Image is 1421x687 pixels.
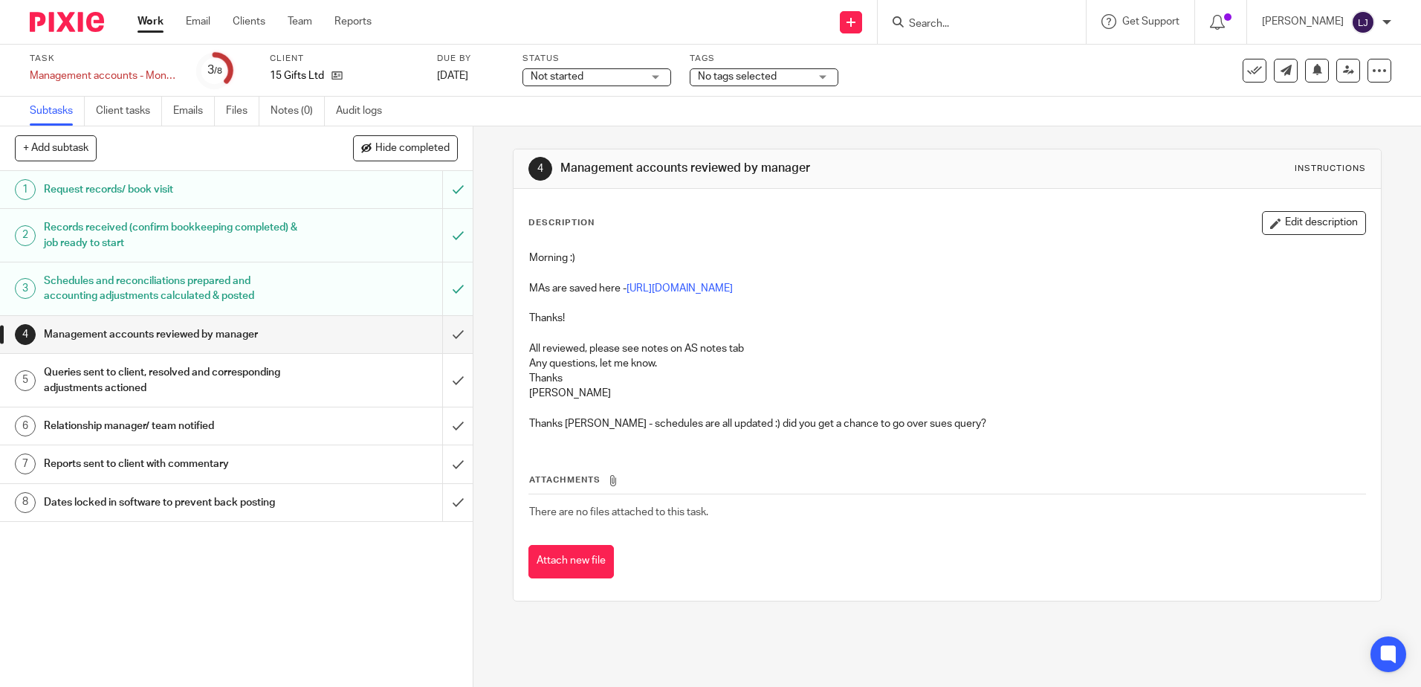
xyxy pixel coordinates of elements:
div: 3 [207,62,222,79]
h1: Management accounts reviewed by manager [44,323,300,346]
h1: Request records/ book visit [44,178,300,201]
label: Task [30,53,178,65]
button: + Add subtask [15,135,97,161]
a: Team [288,14,312,29]
h1: Records received (confirm bookkeeping completed) & job ready to start [44,216,300,254]
label: Tags [690,53,838,65]
div: 3 [15,278,36,299]
input: Search [907,18,1041,31]
span: [DATE] [437,71,468,81]
label: Due by [437,53,504,65]
p: [PERSON_NAME] [1262,14,1344,29]
img: svg%3E [1351,10,1375,34]
div: 8 [15,492,36,513]
a: Notes (0) [271,97,325,126]
h1: Schedules and reconciliations prepared and accounting adjustments calculated & posted [44,270,300,308]
p: Description [528,217,595,229]
p: Thanks [PERSON_NAME] - schedules are all updated :) did you get a chance to go over sues query? [529,416,1365,431]
a: Clients [233,14,265,29]
button: Attach new file [528,545,614,578]
p: Morning :) [529,251,1365,265]
a: Email [186,14,210,29]
a: Client tasks [96,97,162,126]
div: 4 [528,157,552,181]
h1: Dates locked in software to prevent back posting [44,491,300,514]
div: Instructions [1295,163,1366,175]
a: Reports [334,14,372,29]
label: Client [270,53,418,65]
p: Thanks [529,371,1365,386]
h1: Relationship manager/ team notified [44,415,300,437]
a: Audit logs [336,97,393,126]
p: Thanks! [529,311,1365,326]
a: Subtasks [30,97,85,126]
div: 1 [15,179,36,200]
a: Work [137,14,164,29]
p: MAs are saved here - [529,281,1365,296]
h1: Management accounts reviewed by manager [560,161,979,176]
div: 5 [15,370,36,391]
h1: Reports sent to client with commentary [44,453,300,475]
h1: Queries sent to client, resolved and corresponding adjustments actioned [44,361,300,399]
div: 4 [15,324,36,345]
div: 6 [15,416,36,436]
button: Edit description [1262,211,1366,235]
p: Any questions, let me know. [529,356,1365,371]
span: No tags selected [698,71,777,82]
div: Management accounts - Monthly [30,68,178,83]
p: 15 Gifts Ltd [270,68,324,83]
button: Hide completed [353,135,458,161]
div: 2 [15,225,36,246]
span: Get Support [1122,16,1179,27]
small: /8 [214,67,222,75]
div: 7 [15,454,36,474]
a: [URL][DOMAIN_NAME] [627,283,733,294]
a: Emails [173,97,215,126]
label: Status [522,53,671,65]
span: There are no files attached to this task. [529,507,708,517]
a: Files [226,97,259,126]
span: Attachments [529,476,601,484]
span: Not started [531,71,583,82]
span: Hide completed [375,143,450,155]
p: [PERSON_NAME] [529,386,1365,401]
img: Pixie [30,12,104,32]
p: All reviewed, please see notes on AS notes tab [529,341,1365,356]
